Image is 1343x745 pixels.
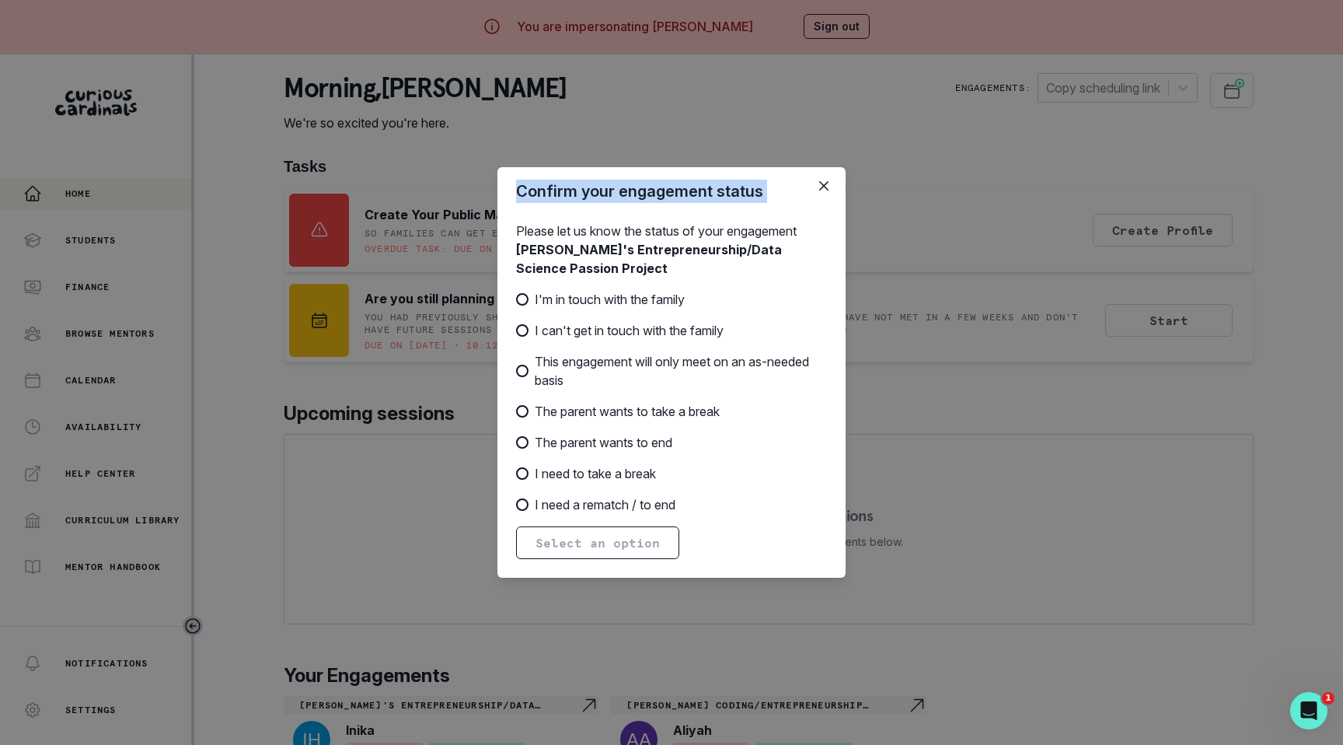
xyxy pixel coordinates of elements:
[535,290,685,309] span: I'm in touch with the family
[535,402,720,421] span: The parent wants to take a break
[516,222,827,278] p: Please let us know the status of your engagement
[811,173,836,198] button: Close
[535,433,672,452] span: The parent wants to end
[516,526,679,559] button: Select an option
[516,242,782,276] b: [PERSON_NAME]'s Entrepreneurship/Data Science Passion Project
[535,495,675,514] span: I need a rematch / to end
[535,464,656,483] span: I need to take a break
[1290,692,1327,729] iframe: Intercom live chat
[535,352,827,390] span: This engagement will only meet on an as-needed basis
[1322,692,1334,705] span: 1
[497,167,846,215] header: Confirm your engagement status
[535,321,724,340] span: I can't get in touch with the family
